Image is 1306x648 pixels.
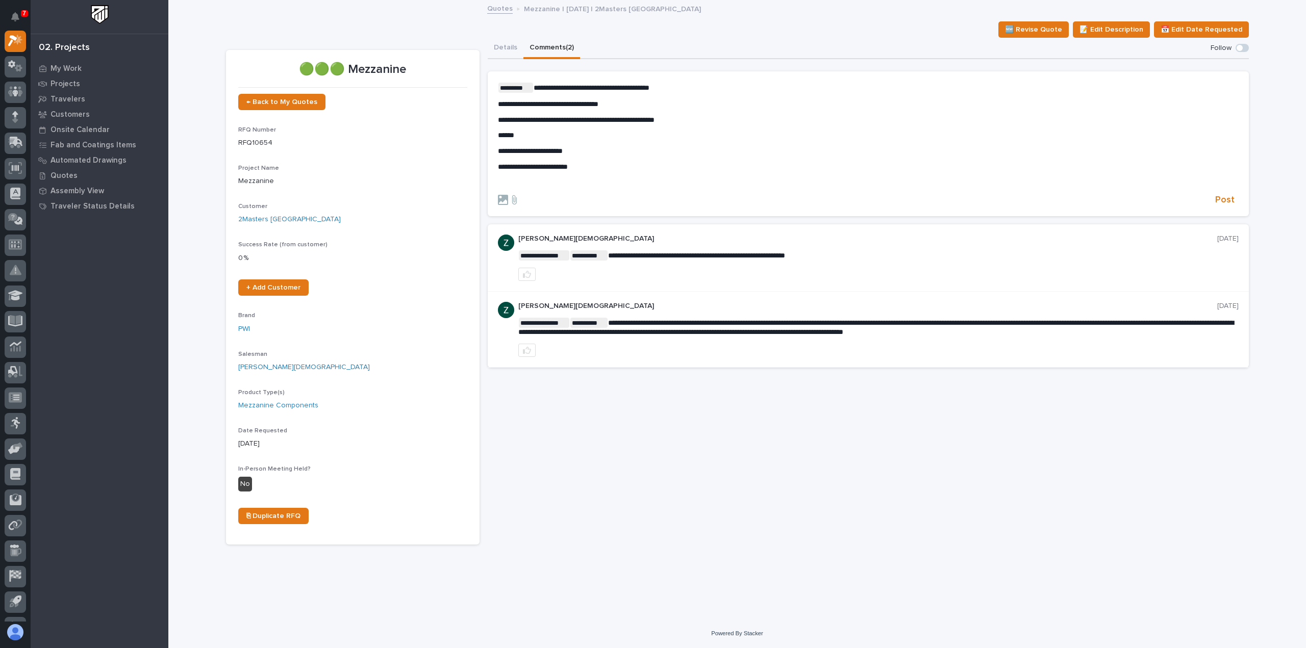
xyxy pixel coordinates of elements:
div: Notifications7 [13,12,26,29]
button: 📅 Edit Date Requested [1154,21,1249,38]
button: like this post [518,268,536,281]
button: users-avatar [5,621,26,643]
a: ← Back to My Quotes [238,94,325,110]
a: ⎘ Duplicate RFQ [238,508,309,524]
img: ACg8ocIGaxZgOborKONOsCK60Wx-Xey7sE2q6Qmw6EHN013R=s96-c [498,302,514,318]
p: Travelers [51,95,85,104]
p: [DATE] [1217,302,1239,310]
a: My Work [31,61,168,76]
button: 📝 Edit Description [1073,21,1150,38]
a: Powered By Stacker [711,630,763,636]
a: [PERSON_NAME][DEMOGRAPHIC_DATA] [238,362,370,373]
span: Date Requested [238,428,287,434]
span: 🆕 Revise Quote [1005,23,1062,36]
p: RFQ10654 [238,138,467,148]
p: Mezzanine [238,176,467,187]
a: + Add Customer [238,279,309,296]
span: Salesman [238,351,267,357]
p: [DATE] [238,438,467,449]
span: ← Back to My Quotes [246,98,317,106]
button: Notifications [5,6,26,28]
span: Product Type(s) [238,390,285,396]
p: Assembly View [51,187,104,196]
p: 0 % [238,253,467,264]
div: 02. Projects [39,42,90,54]
a: Assembly View [31,183,168,198]
span: Customer [238,203,267,210]
p: [PERSON_NAME][DEMOGRAPHIC_DATA] [518,235,1217,243]
img: ACg8ocIGaxZgOborKONOsCK60Wx-Xey7sE2q6Qmw6EHN013R=s96-c [498,235,514,251]
p: Projects [51,80,80,89]
p: Onsite Calendar [51,125,110,135]
span: In-Person Meeting Held? [238,466,311,472]
a: 2Masters [GEOGRAPHIC_DATA] [238,214,341,225]
a: Projects [31,76,168,91]
p: Traveler Status Details [51,202,135,211]
a: Quotes [487,2,513,14]
button: like this post [518,344,536,357]
p: Fab and Coatings Items [51,141,136,150]
span: Post [1215,194,1235,206]
a: Mezzanine Components [238,400,318,411]
a: Fab and Coatings Items [31,137,168,152]
span: + Add Customer [246,284,300,291]
button: Post [1211,194,1239,206]
p: Customers [51,110,90,119]
p: 🟢🟢🟢 Mezzanine [238,62,467,77]
a: Automated Drawings [31,152,168,168]
span: ⎘ Duplicate RFQ [246,512,300,520]
p: 7 [22,10,26,17]
span: Project Name [238,165,279,171]
span: Success Rate (from customer) [238,242,328,248]
img: Workspace Logo [90,5,109,24]
span: Brand [238,313,255,319]
p: Follow [1211,44,1232,53]
span: 📝 Edit Description [1079,23,1143,36]
div: No [238,477,252,491]
p: Quotes [51,171,78,180]
a: Customers [31,107,168,122]
button: Comments (2) [523,38,580,59]
p: Automated Drawings [51,156,127,165]
span: RFQ Number [238,127,276,133]
button: 🆕 Revise Quote [998,21,1069,38]
a: Onsite Calendar [31,122,168,137]
a: Quotes [31,168,168,183]
p: Mezzanine | [DATE] | 2Masters [GEOGRAPHIC_DATA] [524,3,701,14]
p: [DATE] [1217,235,1239,243]
a: PWI [238,324,250,334]
p: [PERSON_NAME][DEMOGRAPHIC_DATA] [518,302,1217,310]
p: My Work [51,64,82,73]
a: Traveler Status Details [31,198,168,214]
span: 📅 Edit Date Requested [1161,23,1242,36]
a: Travelers [31,91,168,107]
button: Details [488,38,523,59]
